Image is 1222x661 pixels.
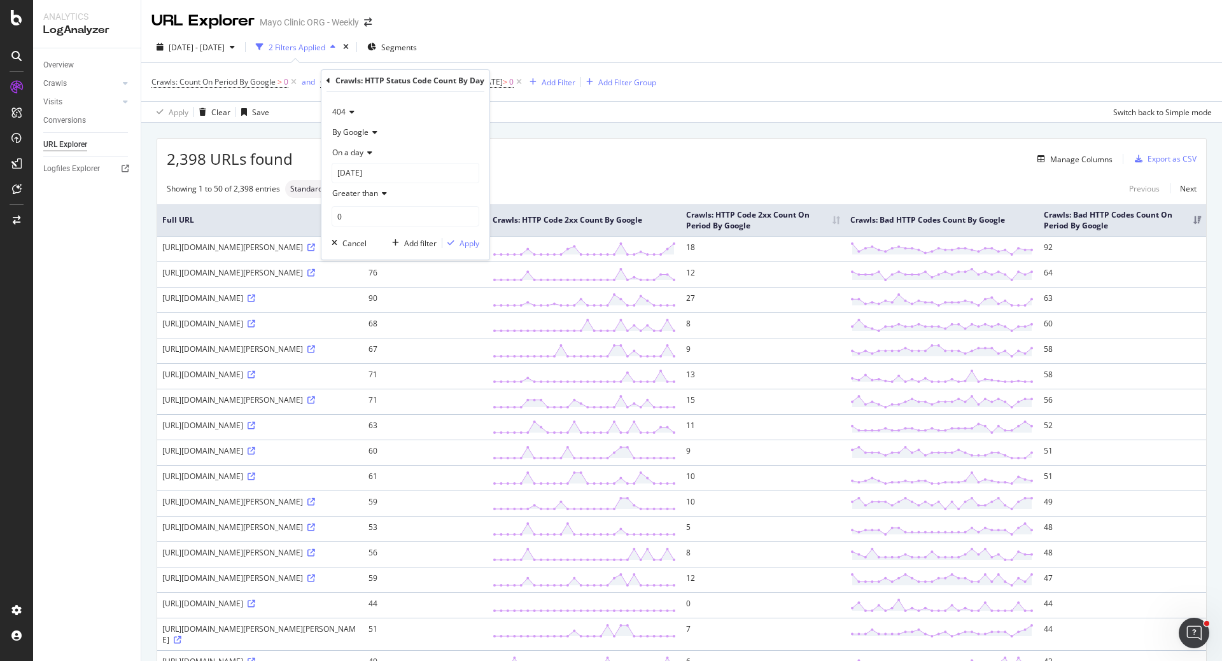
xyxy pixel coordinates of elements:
div: Showing 1 to 50 of 2,398 entries [167,183,280,194]
button: Save [236,102,269,122]
button: Add Filter [524,74,575,90]
button: Add filter [387,237,437,249]
div: [URL][DOMAIN_NAME] [162,318,358,329]
td: 13 [681,363,845,389]
span: Crawls: Count On Period By Google [151,76,276,87]
div: Save [252,107,269,118]
span: 0 [509,73,514,91]
div: times [341,41,351,53]
td: 52 [1039,414,1206,440]
td: 8 [681,312,845,338]
td: 9 [681,338,845,363]
div: Manage Columns [1050,154,1113,165]
td: 51 [1039,465,1206,491]
td: 18 [681,236,845,261]
button: Add Filter Group [581,74,656,90]
button: Export as CSV [1130,149,1197,169]
div: [URL][DOMAIN_NAME] [162,420,358,431]
td: 56 [363,541,488,567]
div: [URL][DOMAIN_NAME][PERSON_NAME] [162,344,358,354]
td: 15 [681,389,845,414]
div: Conversions [43,114,86,127]
td: 44 [1039,592,1206,618]
span: Crawls: HTTP Code 404 Count By Google [320,76,464,87]
div: Overview [43,59,74,72]
td: 68 [363,312,488,338]
td: 49 [1039,491,1206,516]
a: Overview [43,59,132,72]
div: Cancel [342,238,367,249]
td: 92 [1039,236,1206,261]
div: [URL][DOMAIN_NAME][PERSON_NAME] [162,547,358,558]
td: 53 [363,516,488,541]
div: Add Filter Group [598,77,656,88]
iframe: Intercom live chat [1179,618,1209,648]
div: Visits [43,95,62,109]
td: 48 [1039,516,1206,541]
button: Switch back to Simple mode [1108,102,1212,122]
button: Clear [194,102,230,122]
button: Segments [362,37,422,57]
td: 48 [1039,541,1206,567]
td: 71 [363,389,488,414]
td: 76 [363,261,488,287]
div: neutral label [285,180,346,198]
a: URL Explorer [43,138,132,151]
span: Segments [381,42,417,53]
td: 8 [681,541,845,567]
a: Visits [43,95,119,109]
div: [URL][DOMAIN_NAME] [162,445,358,456]
td: 10 [681,465,845,491]
div: Add filter [404,238,437,249]
td: 51 [363,618,488,650]
div: Logfiles Explorer [43,162,100,176]
div: [URL][DOMAIN_NAME] [162,598,358,609]
div: [URL][DOMAIN_NAME][PERSON_NAME][PERSON_NAME] [162,623,358,645]
div: 2 Filters Applied [269,42,325,53]
td: 44 [363,592,488,618]
div: URL Explorer [43,138,87,151]
div: [URL][DOMAIN_NAME][PERSON_NAME] [162,522,358,532]
td: 47 [1039,567,1206,592]
div: [URL][DOMAIN_NAME][PERSON_NAME] [162,394,358,405]
div: [URL][DOMAIN_NAME][PERSON_NAME] [162,267,358,278]
td: 7 [681,618,845,650]
td: 90 [363,287,488,312]
a: Crawls [43,77,119,90]
th: Crawls: HTTP Code 2xx Count By Google [488,204,681,236]
td: 27 [681,287,845,312]
span: [DATE] - [DATE] [169,42,225,53]
div: [URL][DOMAIN_NAME] [162,369,358,380]
span: 2,398 URLs found [167,148,293,170]
div: Mayo Clinic ORG - Weekly [260,16,359,29]
div: arrow-right-arrow-left [364,18,372,27]
th: Crawls: Bad HTTP Codes Count By Google [845,204,1039,236]
td: 12 [681,567,845,592]
td: 71 [363,363,488,389]
td: 12 [681,261,845,287]
div: Export as CSV [1148,153,1197,164]
td: 11 [681,414,845,440]
div: [URL][DOMAIN_NAME] [162,471,358,482]
td: 5 [681,516,845,541]
td: 58 [1039,338,1206,363]
td: 56 [1039,389,1206,414]
div: [URL][DOMAIN_NAME][PERSON_NAME] [162,573,358,583]
span: On a day [332,147,363,158]
td: 64 [1039,261,1206,287]
input: Select a day [332,163,479,183]
span: Standard View [290,185,341,193]
td: 67 [363,338,488,363]
td: 60 [363,440,488,465]
div: Switch back to Simple mode [1113,107,1212,118]
span: Greater than [332,188,378,198]
td: 44 [1039,618,1206,650]
td: 63 [363,414,488,440]
th: Crawls: Bad HTTP Codes Count On Period By Google: activate to sort column ascending [1039,204,1206,236]
div: and [302,76,315,87]
td: 10 [681,491,845,516]
div: LogAnalyzer [43,23,130,38]
span: > [503,76,507,87]
td: 58 [1039,363,1206,389]
button: Apply [442,237,479,249]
